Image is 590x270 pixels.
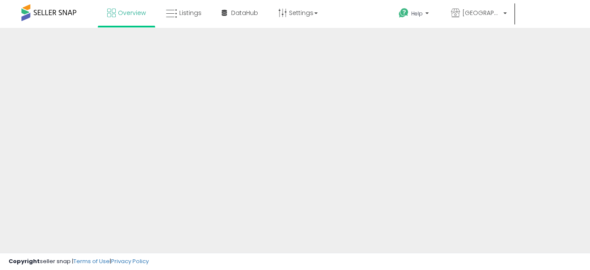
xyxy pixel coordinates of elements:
[411,10,423,17] span: Help
[9,258,149,266] div: seller snap | |
[231,9,258,17] span: DataHub
[179,9,202,17] span: Listings
[392,1,437,28] a: Help
[111,257,149,265] a: Privacy Policy
[398,8,409,18] i: Get Help
[462,9,501,17] span: [GEOGRAPHIC_DATA]
[118,9,146,17] span: Overview
[9,257,40,265] strong: Copyright
[73,257,110,265] a: Terms of Use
